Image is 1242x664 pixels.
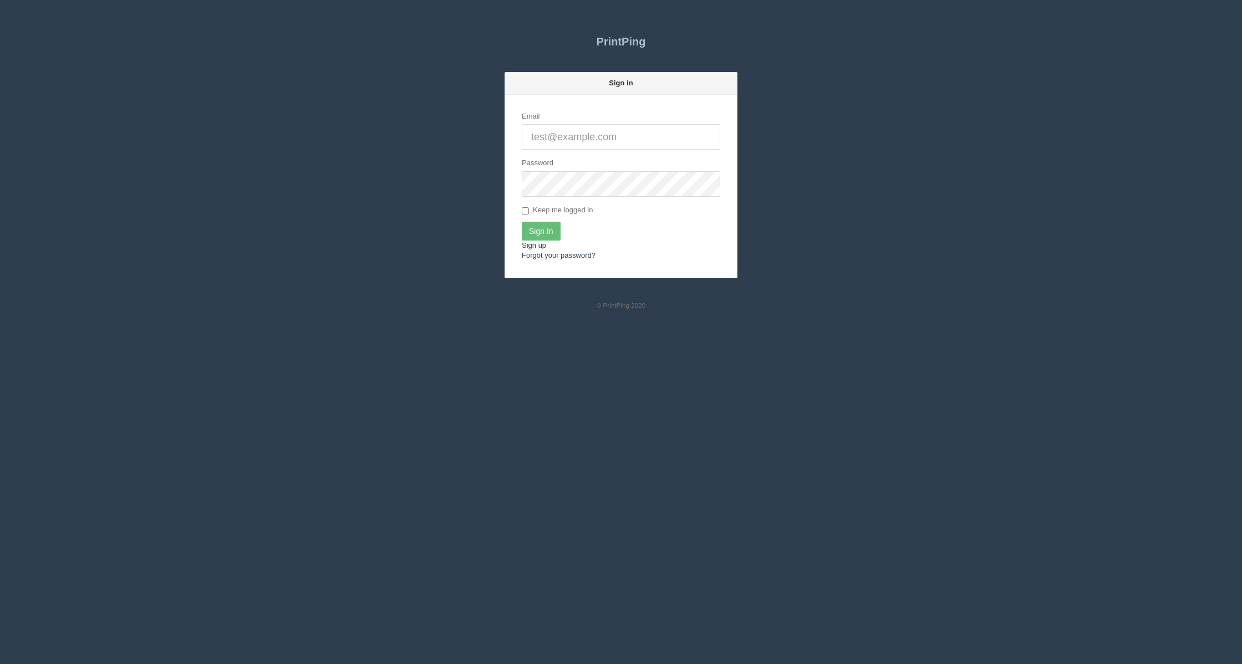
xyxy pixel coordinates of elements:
[522,207,529,214] input: Keep me logged in
[522,222,561,241] input: Sign In
[609,79,633,87] strong: Sign in
[522,158,553,168] label: Password
[505,28,737,55] a: PrintPing
[522,205,593,216] label: Keep me logged in
[522,241,546,249] a: Sign up
[522,124,720,150] input: test@example.com
[522,251,595,259] a: Forgot your password?
[522,111,540,122] label: Email
[597,302,646,309] small: © PrintPing 2020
